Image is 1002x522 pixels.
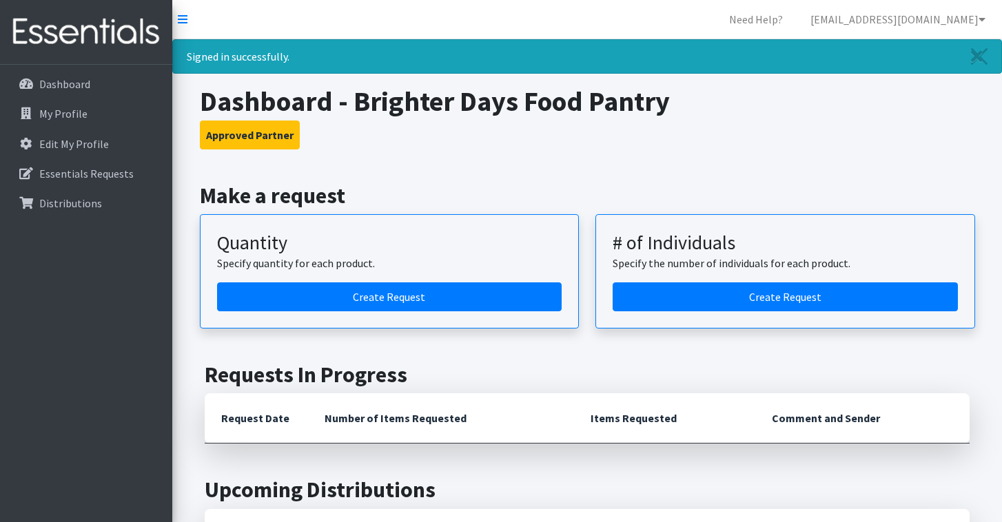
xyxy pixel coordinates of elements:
button: Approved Partner [200,121,300,149]
p: Specify the number of individuals for each product. [613,255,958,271]
p: Dashboard [39,77,90,91]
h3: Quantity [217,231,562,255]
a: My Profile [6,100,167,127]
p: My Profile [39,107,88,121]
a: Close [957,40,1001,73]
p: Essentials Requests [39,167,134,180]
h3: # of Individuals [613,231,958,255]
p: Distributions [39,196,102,210]
h2: Requests In Progress [205,362,970,388]
th: Items Requested [574,393,755,443]
h1: Dashboard - Brighter Days Food Pantry [200,85,975,118]
div: Signed in successfully. [172,39,1002,74]
a: Distributions [6,189,167,217]
h2: Make a request [200,182,975,209]
a: Essentials Requests [6,160,167,187]
p: Edit My Profile [39,137,109,151]
h2: Upcoming Distributions [205,477,970,503]
img: HumanEssentials [6,9,167,55]
p: Specify quantity for each product. [217,255,562,271]
th: Number of Items Requested [308,393,574,443]
th: Comment and Sender [755,393,970,443]
a: Need Help? [718,6,794,33]
th: Request Date [205,393,308,443]
a: Dashboard [6,70,167,98]
a: [EMAIL_ADDRESS][DOMAIN_NAME] [799,6,996,33]
a: Create a request by number of individuals [613,282,958,311]
a: Create a request by quantity [217,282,562,311]
a: Edit My Profile [6,130,167,158]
